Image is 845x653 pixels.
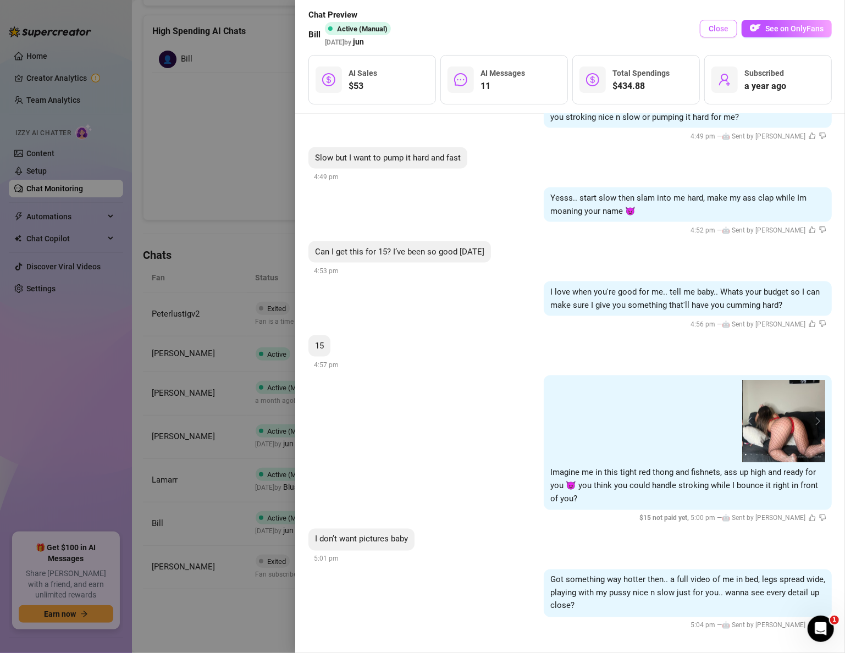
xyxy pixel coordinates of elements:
span: Can I get this for 15? I’ve been so good [DATE] [315,247,484,257]
button: 12 [805,454,807,456]
span: like [809,320,816,328]
span: 11 [481,80,525,93]
span: dislike [819,320,826,328]
span: 🤖 Sent by [PERSON_NAME] [722,320,805,328]
span: 4:53 pm [314,267,339,275]
span: 4:56 pm — [691,320,826,328]
button: 8 [784,454,785,456]
span: $434.88 [612,80,670,93]
span: Yesss.. start slow then slam into me hard, make my ass clap while Im moaning your name 😈 [550,193,807,216]
span: Total Spendings [612,69,670,78]
img: OF [750,23,761,34]
span: dislike [819,132,826,140]
span: 🤖 Sent by [PERSON_NAME] [722,514,805,522]
button: 10 [794,454,796,456]
span: AI Sales [349,69,377,78]
button: OFSee on OnlyFans [742,20,832,37]
span: I don’t want pictures baby [315,534,408,544]
span: 5:00 pm — [639,514,826,522]
span: 5:04 pm — [691,622,826,629]
span: 4:52 pm — [691,226,826,234]
button: Close [700,20,737,37]
span: message [454,73,467,86]
span: 5:01 pm [314,555,339,563]
span: like [809,226,816,234]
button: 7 [778,454,780,456]
span: 15 [315,341,324,351]
span: 4:57 pm [314,361,339,369]
span: Chat Preview [308,9,395,22]
span: Imagine me in this tight red thong and fishnets, ass up high and ready for you 😈 you think you co... [550,468,818,503]
button: 6 [773,454,774,456]
button: 11 [800,454,801,456]
span: like [809,132,816,140]
span: Bill [308,29,321,42]
iframe: Intercom live chat [808,616,834,642]
span: Active (Manual) [337,25,388,33]
span: dollar [586,73,599,86]
span: a year ago [744,80,786,93]
span: jun [353,36,364,48]
span: See on OnlyFans [765,24,824,33]
img: media [743,380,825,462]
button: 9 [789,454,790,456]
span: dislike [819,514,826,522]
span: AI Messages [481,69,525,78]
span: Subscribed [744,69,784,78]
span: 4:49 pm [314,173,339,181]
span: user-add [718,73,731,86]
span: Fuckk.. I wanna see every drop drip out while my ass bounces for you 💦 you stroking nice n slow o... [550,99,817,122]
span: I love when you're good for me.. tell me baby.. Whats your budget so I can make sure I give you s... [550,287,820,310]
span: dollar [322,73,335,86]
button: 15 [822,454,823,456]
span: Slow but I want to pump it hard and fast [315,153,461,163]
button: 4 [762,454,763,456]
span: 🤖 Sent by [PERSON_NAME] [722,622,805,629]
span: 🤖 Sent by [PERSON_NAME] [722,226,805,234]
span: like [809,514,816,522]
span: $53 [349,80,377,93]
span: Got something way hotter then.. a full video of me in bed, legs spread wide, playing with my puss... [550,575,825,611]
span: dislike [819,226,826,234]
button: next [812,417,821,425]
span: [DATE] by [325,38,364,46]
span: Close [709,24,728,33]
button: prev [747,417,756,425]
span: $ 15 not paid yet , [639,514,691,522]
span: 🤖 Sent by [PERSON_NAME] [722,132,805,140]
button: 5 [767,454,769,456]
button: 14 [816,454,818,456]
a: OFSee on OnlyFans [742,20,832,38]
span: 1 [830,616,839,624]
span: 4:49 pm — [691,132,826,140]
button: 2 [751,454,752,456]
button: 13 [811,454,812,456]
button: 3 [756,454,758,456]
